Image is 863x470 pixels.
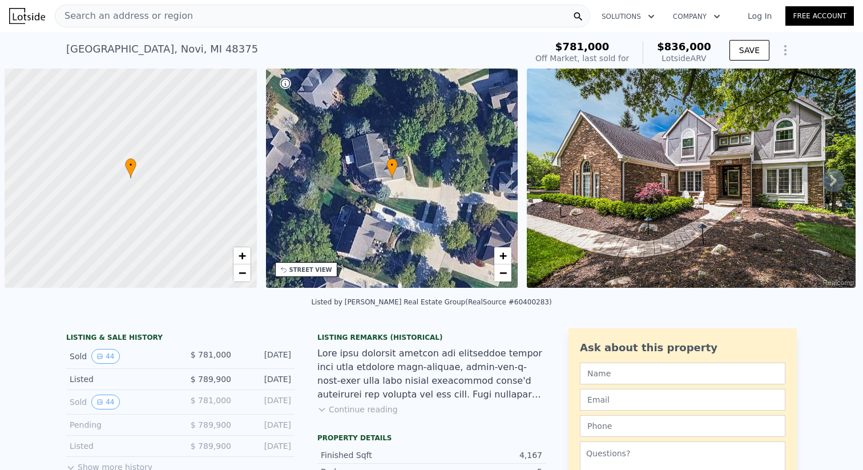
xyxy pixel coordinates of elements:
[494,247,511,264] a: Zoom in
[55,9,193,23] span: Search an address or region
[555,41,610,53] span: $781,000
[729,40,769,61] button: SAVE
[191,420,231,429] span: $ 789,900
[191,396,231,405] span: $ 781,000
[70,349,171,364] div: Sold
[70,373,171,385] div: Listed
[191,441,231,451] span: $ 789,900
[240,419,291,431] div: [DATE]
[125,158,136,178] div: •
[70,395,171,409] div: Sold
[240,349,291,364] div: [DATE]
[191,375,231,384] span: $ 789,900
[70,419,171,431] div: Pending
[386,158,398,178] div: •
[657,41,711,53] span: $836,000
[321,449,432,461] div: Finished Sqft
[527,69,856,288] img: Sale: 144265469 Parcel: 59623040
[240,440,291,452] div: [DATE]
[774,39,797,62] button: Show Options
[9,8,45,24] img: Lotside
[240,373,291,385] div: [DATE]
[580,389,785,411] input: Email
[66,333,295,344] div: LISTING & SALE HISTORY
[664,6,729,27] button: Company
[66,41,258,57] div: [GEOGRAPHIC_DATA] , Novi , MI 48375
[317,404,398,415] button: Continue reading
[191,350,231,359] span: $ 781,000
[289,266,332,274] div: STREET VIEW
[494,264,511,282] a: Zoom out
[70,440,171,452] div: Listed
[238,248,245,263] span: +
[580,415,785,437] input: Phone
[91,349,119,364] button: View historical data
[432,449,542,461] div: 4,167
[734,10,785,22] a: Log In
[580,363,785,384] input: Name
[580,340,785,356] div: Ask about this property
[238,266,245,280] span: −
[785,6,854,26] a: Free Account
[125,160,136,170] span: •
[240,395,291,409] div: [DATE]
[317,433,546,443] div: Property details
[592,6,664,27] button: Solutions
[386,160,398,170] span: •
[91,395,119,409] button: View historical data
[317,333,546,342] div: Listing Remarks (Historical)
[657,53,711,64] div: Lotside ARV
[535,53,629,64] div: Off Market, last sold for
[311,298,551,306] div: Listed by [PERSON_NAME] Real Estate Group (RealSource #60400283)
[233,247,251,264] a: Zoom in
[317,347,546,401] div: Lore ipsu dolorsit ametcon adi elitseddoe tempor inci utla etdolore magn-aliquae, admin-ven-q-nos...
[499,248,507,263] span: +
[233,264,251,282] a: Zoom out
[499,266,507,280] span: −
